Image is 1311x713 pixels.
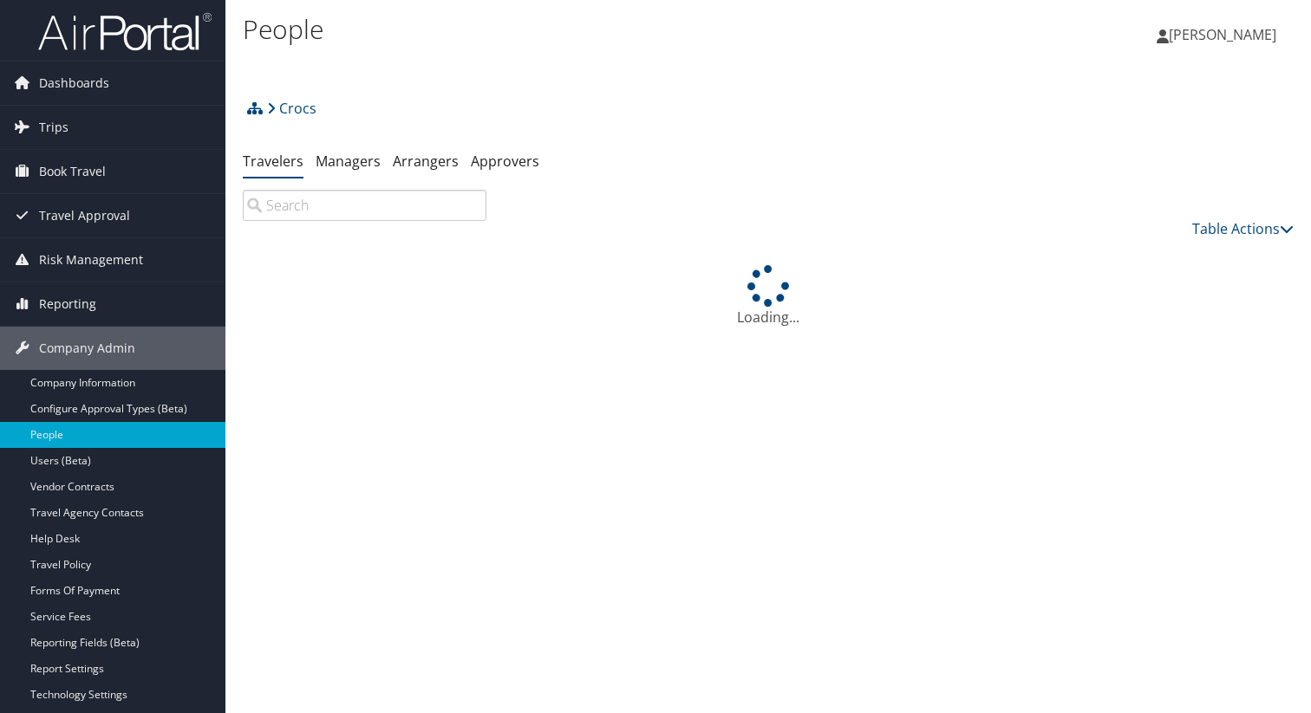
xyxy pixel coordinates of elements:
[316,152,381,171] a: Managers
[39,194,130,237] span: Travel Approval
[39,150,106,193] span: Book Travel
[39,62,109,105] span: Dashboards
[39,282,96,326] span: Reporting
[1169,25,1276,44] span: [PERSON_NAME]
[243,11,943,48] h1: People
[243,190,486,221] input: Search
[39,327,135,370] span: Company Admin
[39,238,143,282] span: Risk Management
[471,152,539,171] a: Approvers
[1192,219,1294,238] a: Table Actions
[243,265,1294,327] div: Loading...
[267,91,316,126] a: Crocs
[39,106,68,149] span: Trips
[393,152,459,171] a: Arrangers
[1157,9,1294,61] a: [PERSON_NAME]
[38,11,212,52] img: airportal-logo.png
[243,152,303,171] a: Travelers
